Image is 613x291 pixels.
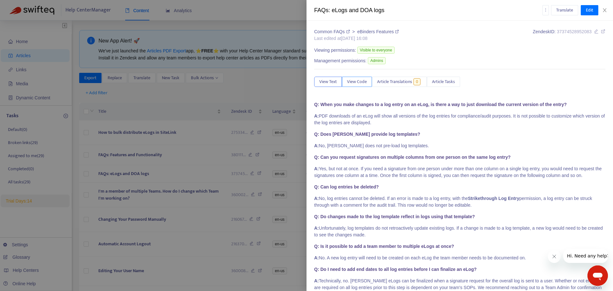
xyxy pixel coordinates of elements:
[314,132,420,137] span: Q: Does [PERSON_NAME] provide log templates?
[4,4,46,10] span: Hi. Need any help?
[314,102,567,107] span: Q: When you make changes to a log entry on an eLog, is there a way to just download the current v...
[314,244,454,249] span: Q: Is it possible to add a team member to multiple eLogs at once?
[314,226,319,231] strong: A:
[342,77,372,87] button: View Code
[468,196,519,201] strong: Strikethrough Log Entry
[372,77,427,87] button: Article Translations0
[314,29,351,34] a: Common FAQs
[314,255,319,260] strong: A:
[314,113,319,119] strong: A:
[548,250,561,263] iframe: Close message
[600,7,609,13] button: Close
[314,255,605,261] p: No. A new log entry will need to be created on each eLog the team member needs to be documented on.
[557,29,592,34] span: 37374528952083
[427,77,460,87] button: Article Tasks
[551,5,578,15] button: Translate
[602,8,607,13] span: close
[377,78,412,85] span: Article Translations
[586,7,593,14] span: Edit
[314,165,605,179] p: Yes, but not at once. If you need a signature from one person under more than one column on a sin...
[314,28,399,35] div: >
[314,142,605,149] p: No, [PERSON_NAME] does not pre-load log templates.
[314,155,511,160] span: Q: Can you request signatures on multiple columns from one person on the same log entry?
[314,57,367,64] span: Management permissions:
[314,6,542,15] div: FAQs: eLogs and DOA logs
[581,5,598,15] button: Edit
[413,78,421,85] span: 0
[432,78,455,85] span: Article Tasks
[314,225,605,238] p: Unfortunately, log templates do not retroactively update existing logs. If a change is made to a ...
[314,184,379,189] span: Q: Can log entries be deleted?
[314,214,475,219] span: Q: Do changes made to the log template reflect in logs using that template?
[357,47,395,54] span: Visible to everyone
[347,78,367,85] span: View Code
[314,113,605,126] p: PDF downloads of an eLog will show all versions of the log entries for compliance/audit purposes....
[533,28,605,42] div: Zendesk ID:
[368,57,386,64] span: Admins
[314,35,399,42] div: Last edited at [DATE] 16:08
[543,8,548,12] span: more
[556,7,573,14] span: Translate
[542,5,549,15] button: more
[563,249,608,263] iframe: Message from company
[314,77,342,87] button: View Text
[314,143,319,148] strong: A:
[314,196,319,201] strong: A:
[314,267,477,272] span: Q: Do I need to add end dates to all log entries before I can finalize an eLog?
[314,166,319,171] strong: A:
[314,278,319,283] strong: A:
[314,195,605,209] p: No, log entries cannot be deleted. If an error is made to a log entry, with the permission, a log...
[319,78,337,85] span: View Text
[587,265,608,286] iframe: Button to launch messaging window
[314,47,356,54] span: Viewing permissions:
[357,29,399,34] a: eBinders Features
